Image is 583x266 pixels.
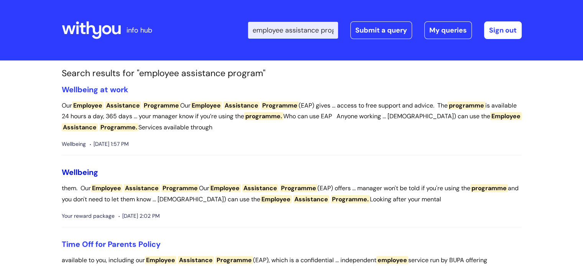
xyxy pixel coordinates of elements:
[62,167,98,177] a: Wellbeing
[215,256,253,264] span: Programme
[248,21,522,39] div: | -
[118,211,160,221] span: [DATE] 2:02 PM
[124,184,160,192] span: Assistance
[191,101,222,109] span: Employee
[248,22,338,39] input: Search
[62,85,128,95] a: Wellbeing at work
[261,101,299,109] span: Programme
[91,184,122,192] span: Employee
[242,184,278,192] span: Assistance
[350,21,412,39] a: Submit a query
[90,139,129,149] span: [DATE] 1:57 PM
[376,256,408,264] span: employee
[484,21,522,39] a: Sign out
[161,184,199,192] span: Programme
[62,183,522,205] p: them. Our Our (EAP) offers ... manager won't be told if you're using the and you don't need to le...
[424,21,472,39] a: My queries
[223,101,259,109] span: Assistance
[143,101,180,109] span: Programme
[62,211,115,221] span: Your reward package
[126,24,152,36] p: info hub
[62,100,522,133] p: Our Our (EAP) gives ... access to free support and advice. The is available 24 hours a day, 365 d...
[62,123,98,131] span: Assistance
[99,123,138,131] span: Programme.
[62,139,86,149] span: Wellbeing
[448,101,485,109] span: programme
[490,112,522,120] span: Employee
[293,195,329,203] span: Assistance
[72,101,103,109] span: Employee
[209,184,241,192] span: Employee
[280,184,317,192] span: Programme
[62,68,522,79] h1: Search results for "employee assistance program"
[260,195,292,203] span: Employee
[244,112,283,120] span: programme.
[331,195,370,203] span: Programme.
[62,239,161,249] a: Time Off for Parents Policy
[470,184,508,192] span: programme
[145,256,176,264] span: Employee
[178,256,214,264] span: Assistance
[105,101,141,109] span: Assistance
